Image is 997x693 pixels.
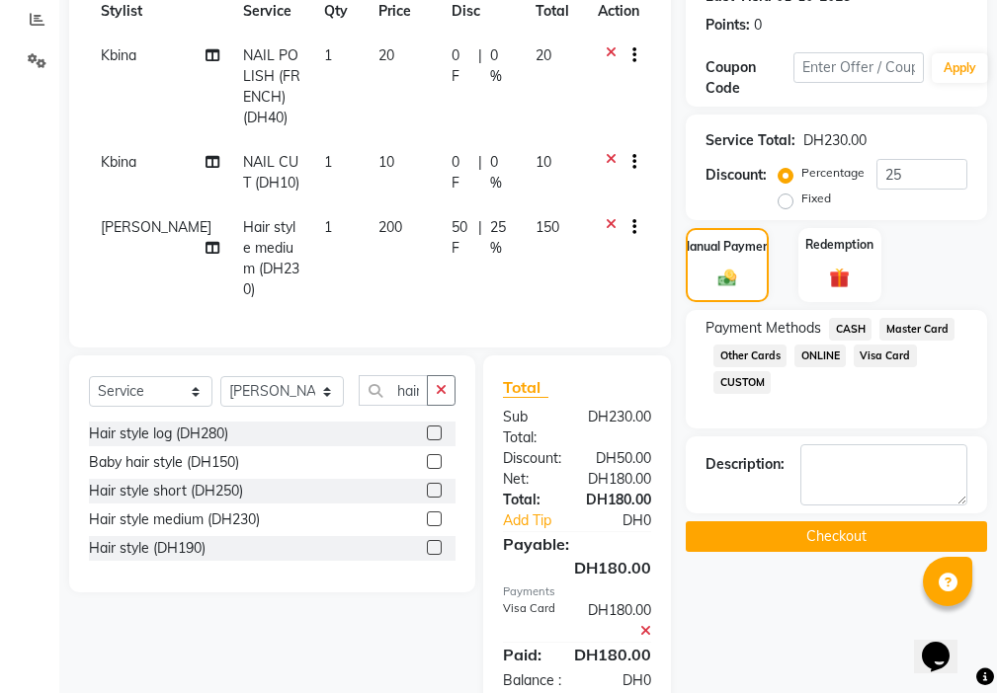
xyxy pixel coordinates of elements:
[478,217,482,259] span: |
[503,377,548,398] span: Total
[706,454,785,475] div: Description:
[803,130,867,151] div: DH230.00
[359,375,428,406] input: Search or Scan
[490,45,512,87] span: 0 %
[378,153,394,171] span: 10
[378,46,394,64] span: 20
[488,643,559,666] div: Paid:
[243,218,299,298] span: Hair style medium (DH230)
[706,130,795,151] div: Service Total:
[823,266,856,290] img: _gift.svg
[324,153,332,171] span: 1
[536,153,551,171] span: 10
[805,236,873,254] label: Redemption
[89,423,228,444] div: Hair style log (DH280)
[879,318,955,341] span: Master Card
[793,52,924,83] input: Enter Offer / Coupon Code
[680,238,775,256] label: Manual Payment
[488,600,573,642] div: Visa Card
[706,57,792,99] div: Coupon Code
[490,217,512,259] span: 25 %
[503,583,651,600] div: Payments
[706,15,750,36] div: Points:
[452,217,470,259] span: 50 F
[713,345,787,367] span: Other Cards
[324,218,332,236] span: 1
[536,46,551,64] span: 20
[243,153,299,192] span: NAIL CUT (DH10)
[488,532,666,556] div: Payable:
[452,152,470,193] span: 0 F
[713,371,771,394] span: CUSTOM
[488,510,592,531] a: Add Tip
[932,53,988,83] button: Apply
[488,490,571,510] div: Total:
[488,469,573,490] div: Net:
[573,600,666,642] div: DH180.00
[89,481,243,501] div: Hair style short (DH250)
[829,318,872,341] span: CASH
[89,452,239,473] div: Baby hair style (DH150)
[452,45,470,87] span: 0 F
[573,407,666,448] div: DH230.00
[478,152,482,193] span: |
[801,190,831,207] label: Fixed
[488,407,573,448] div: Sub Total:
[794,345,846,367] span: ONLINE
[89,509,260,530] div: Hair style medium (DH230)
[488,448,577,469] div: Discount:
[536,218,559,236] span: 150
[706,318,821,339] span: Payment Methods
[686,521,987,552] button: Checkout
[854,345,917,367] span: Visa Card
[243,46,300,126] span: NAIL POLISH (FRENCH) (DH40)
[754,15,762,36] div: 0
[478,45,482,87] span: |
[559,643,666,666] div: DH180.00
[706,165,767,186] div: Discount:
[324,46,332,64] span: 1
[101,218,211,236] span: [PERSON_NAME]
[712,268,742,288] img: _cash.svg
[801,164,865,182] label: Percentage
[101,46,136,64] span: Kbina
[490,152,512,193] span: 0 %
[914,614,977,673] iframe: chat widget
[378,218,402,236] span: 200
[573,469,666,490] div: DH180.00
[577,670,666,691] div: DH0
[571,490,666,510] div: DH180.00
[488,556,666,579] div: DH180.00
[592,510,666,531] div: DH0
[89,538,206,559] div: Hair style (DH190)
[101,153,136,171] span: Kbina
[488,670,577,691] div: Balance :
[577,448,666,469] div: DH50.00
